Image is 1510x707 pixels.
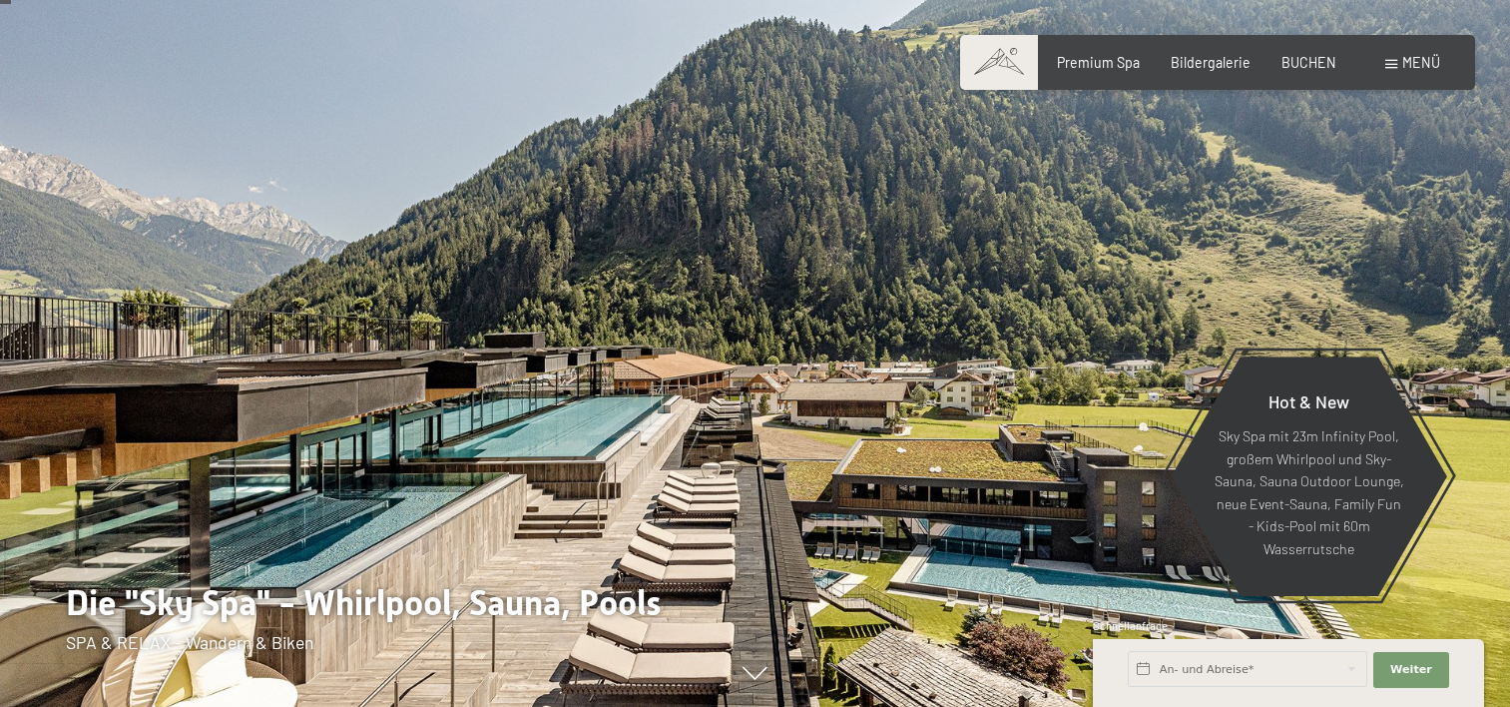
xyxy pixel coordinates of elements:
span: Weiter [1390,662,1432,678]
a: Bildergalerie [1171,54,1251,71]
span: Schnellanfrage [1093,619,1168,632]
a: Hot & New Sky Spa mit 23m Infinity Pool, großem Whirlpool und Sky-Sauna, Sauna Outdoor Lounge, ne... [1170,355,1448,597]
a: BUCHEN [1281,54,1336,71]
span: Menü [1402,54,1440,71]
a: Premium Spa [1057,54,1140,71]
button: Weiter [1373,652,1449,688]
p: Sky Spa mit 23m Infinity Pool, großem Whirlpool und Sky-Sauna, Sauna Outdoor Lounge, neue Event-S... [1214,426,1404,561]
span: Hot & New [1268,390,1349,412]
